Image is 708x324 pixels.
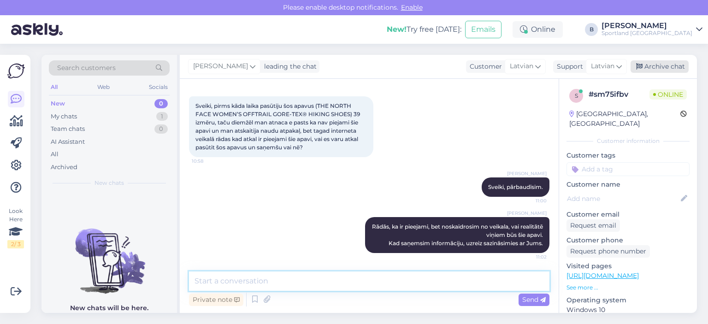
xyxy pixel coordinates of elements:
span: Send [522,295,546,304]
p: Windows 10 [566,305,690,315]
p: Customer tags [566,151,690,160]
a: [URL][DOMAIN_NAME] [566,271,639,280]
div: Customer [466,62,502,71]
div: All [49,81,59,93]
span: Sveiki, pārbaudīsim. [488,183,543,190]
input: Add a tag [566,162,690,176]
div: Private note [189,294,243,306]
div: leading the chat [260,62,317,71]
div: Look Here [7,207,24,248]
div: Online [513,21,563,38]
div: All [51,150,59,159]
p: New chats will be here. [70,303,148,313]
img: Askly Logo [7,62,25,80]
div: New [51,99,65,108]
div: [GEOGRAPHIC_DATA], [GEOGRAPHIC_DATA] [569,109,680,129]
div: Try free [DATE]: [387,24,461,35]
div: 0 [154,124,168,134]
span: [PERSON_NAME] [507,210,547,217]
span: 11:02 [512,253,547,260]
img: No chats [41,212,177,295]
div: 2 / 3 [7,240,24,248]
span: Latvian [591,61,614,71]
div: Support [553,62,583,71]
div: 0 [154,99,168,108]
b: New! [387,25,407,34]
p: Customer email [566,210,690,219]
div: Archived [51,163,77,172]
span: s [575,92,578,99]
div: # sm75ifbv [589,89,649,100]
div: Request email [566,219,620,232]
div: My chats [51,112,77,121]
div: Sportland [GEOGRAPHIC_DATA] [602,29,692,37]
span: [PERSON_NAME] [507,170,547,177]
span: Rādās, ka ir pieejami, bet noskaidrosim no veikala, vai realitātē viņiem būs šie apavi. Kad saņem... [372,223,544,247]
p: Customer name [566,180,690,189]
div: Socials [147,81,170,93]
span: Enable [398,3,425,12]
span: Sveiki, pirms kāda laika pasūtiju šos apavus (THE NORTH FACE WOMEN’S OFFTRAIL GORE-TEX® HIKING SH... [195,102,361,151]
span: Online [649,89,687,100]
div: Archive chat [631,60,689,73]
span: 10:58 [192,158,226,165]
div: [PERSON_NAME] [602,22,692,29]
p: See more ... [566,283,690,292]
span: New chats [94,179,124,187]
span: [PERSON_NAME] [193,61,248,71]
button: Emails [465,21,501,38]
div: Customer information [566,137,690,145]
p: Visited pages [566,261,690,271]
div: 1 [156,112,168,121]
div: Request phone number [566,245,650,258]
input: Add name [567,194,679,204]
p: Customer phone [566,236,690,245]
span: Latvian [510,61,533,71]
span: Search customers [57,63,116,73]
div: B [585,23,598,36]
div: Team chats [51,124,85,134]
div: AI Assistant [51,137,85,147]
p: Operating system [566,295,690,305]
a: [PERSON_NAME]Sportland [GEOGRAPHIC_DATA] [602,22,702,37]
span: 11:00 [512,197,547,204]
div: Web [95,81,112,93]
